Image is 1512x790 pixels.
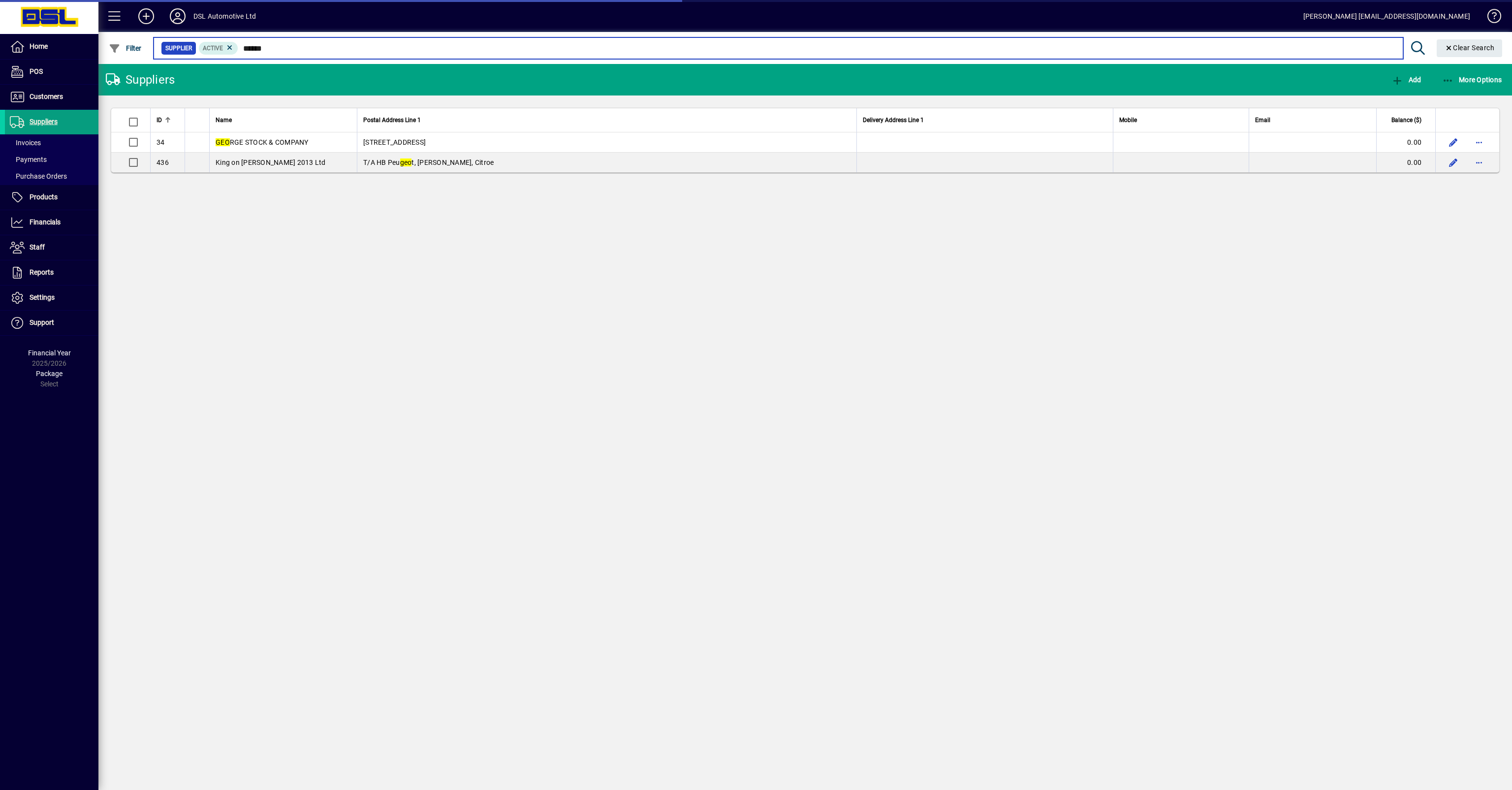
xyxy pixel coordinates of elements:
[30,243,45,251] span: Staff
[1119,115,1243,126] div: Mobile
[363,115,421,126] span: Postal Address Line 1
[5,168,98,185] a: Purchase Orders
[400,158,412,166] em: geo
[203,45,223,52] span: Active
[106,39,144,57] button: Filter
[5,34,98,59] a: Home
[1391,115,1421,126] span: Balance ($)
[1383,115,1430,126] div: Balance ($)
[193,8,256,24] div: DSL Automotive Ltd
[106,72,175,88] div: Suppliers
[5,311,98,335] a: Support
[165,43,192,53] span: Supplier
[1255,115,1370,126] div: Email
[30,268,54,276] span: Reports
[1376,132,1435,153] td: 0.00
[1255,115,1270,126] span: Email
[216,115,351,126] div: Name
[1471,155,1487,170] button: More options
[36,370,63,378] span: Package
[5,134,98,151] a: Invoices
[1437,39,1503,57] button: Clear
[1440,71,1505,89] button: More Options
[199,42,238,55] mat-chip: Activation Status: Active
[1303,8,1470,24] div: [PERSON_NAME] [EMAIL_ADDRESS][DOMAIN_NAME]
[1446,134,1461,150] button: Edit
[10,139,41,147] span: Invoices
[1376,153,1435,172] td: 0.00
[5,260,98,285] a: Reports
[157,158,169,166] span: 436
[216,138,309,146] span: RGE STOCK & COMPANY
[30,218,61,226] span: Financials
[30,118,58,126] span: Suppliers
[5,85,98,109] a: Customers
[216,115,232,126] span: Name
[363,158,494,166] span: T/A HB Peu t, [PERSON_NAME], Citroe
[5,151,98,168] a: Payments
[363,138,426,146] span: [STREET_ADDRESS]
[216,158,326,166] span: King on [PERSON_NAME] 2013 Ltd
[109,44,142,52] span: Filter
[1445,44,1495,52] span: Clear Search
[5,285,98,310] a: Settings
[30,318,54,326] span: Support
[10,172,67,180] span: Purchase Orders
[10,156,47,163] span: Payments
[1471,134,1487,150] button: More options
[863,115,924,126] span: Delivery Address Line 1
[1389,71,1423,89] button: Add
[5,185,98,210] a: Products
[30,42,48,50] span: Home
[30,193,58,201] span: Products
[30,67,43,75] span: POS
[1480,2,1500,34] a: Knowledge Base
[30,293,55,301] span: Settings
[130,7,162,25] button: Add
[162,7,193,25] button: Profile
[1446,155,1461,170] button: Edit
[30,93,63,100] span: Customers
[5,60,98,84] a: POS
[1391,76,1421,84] span: Add
[216,138,230,146] em: GEO
[1442,76,1502,84] span: More Options
[1119,115,1137,126] span: Mobile
[157,115,179,126] div: ID
[157,138,165,146] span: 34
[5,235,98,260] a: Staff
[28,349,71,357] span: Financial Year
[157,115,162,126] span: ID
[5,210,98,235] a: Financials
